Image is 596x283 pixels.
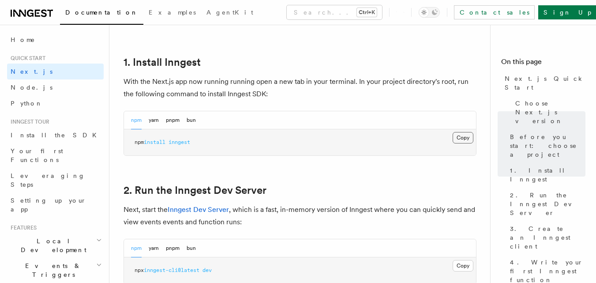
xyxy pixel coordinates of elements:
a: Node.js [7,79,104,95]
span: Node.js [11,84,52,91]
span: npx [135,267,144,273]
span: Home [11,35,35,44]
button: Copy [453,260,473,272]
span: npm [135,139,144,145]
span: 3. Create an Inngest client [510,224,585,251]
span: Features [7,224,37,231]
span: Install the SDK [11,132,102,139]
button: Copy [453,132,473,143]
span: Before you start: choose a project [510,132,585,159]
span: Quick start [7,55,45,62]
span: Setting up your app [11,197,86,213]
button: npm [131,239,142,257]
a: 1. Install Inngest [506,162,585,187]
button: Events & Triggers [7,258,104,283]
a: Install the SDK [7,127,104,143]
p: With the Next.js app now running running open a new tab in your terminal. In your project directo... [124,75,476,100]
span: Next.js Quick Start [505,74,585,92]
a: Before you start: choose a project [506,129,585,162]
span: inngest [169,139,190,145]
span: inngest-cli@latest [144,267,199,273]
a: 3. Create an Inngest client [506,221,585,254]
a: Inngest Dev Server [168,205,229,214]
button: npm [131,111,142,129]
a: Home [7,32,104,48]
a: Python [7,95,104,111]
a: 2. Run the Inngest Dev Server [506,187,585,221]
a: Your first Functions [7,143,104,168]
button: Search...Ctrl+K [287,5,382,19]
span: Choose Next.js version [515,99,585,125]
button: bun [187,239,196,257]
a: AgentKit [201,3,259,24]
a: Choose Next.js version [512,95,585,129]
a: Next.js [7,64,104,79]
span: 2. Run the Inngest Dev Server [510,191,585,217]
span: Inngest tour [7,118,49,125]
span: Events & Triggers [7,261,96,279]
kbd: Ctrl+K [357,8,377,17]
a: Documentation [60,3,143,25]
span: Python [11,100,43,107]
button: pnpm [166,111,180,129]
span: install [144,139,165,145]
button: Toggle dark mode [419,7,440,18]
span: Your first Functions [11,147,63,163]
button: Local Development [7,233,104,258]
span: Examples [149,9,196,16]
button: yarn [149,111,159,129]
span: 1. Install Inngest [510,166,585,184]
span: Leveraging Steps [11,172,85,188]
a: 1. Install Inngest [124,56,201,68]
span: Documentation [65,9,138,16]
a: Contact sales [454,5,535,19]
a: Next.js Quick Start [501,71,585,95]
p: Next, start the , which is a fast, in-memory version of Inngest where you can quickly send and vi... [124,204,476,228]
h4: On this page [501,57,585,71]
span: Local Development [7,237,96,254]
span: AgentKit [206,9,253,16]
button: yarn [149,239,159,257]
button: bun [187,111,196,129]
a: Examples [143,3,201,24]
a: Setting up your app [7,192,104,217]
span: Next.js [11,68,52,75]
a: 2. Run the Inngest Dev Server [124,184,266,196]
a: Leveraging Steps [7,168,104,192]
button: pnpm [166,239,180,257]
span: dev [202,267,212,273]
